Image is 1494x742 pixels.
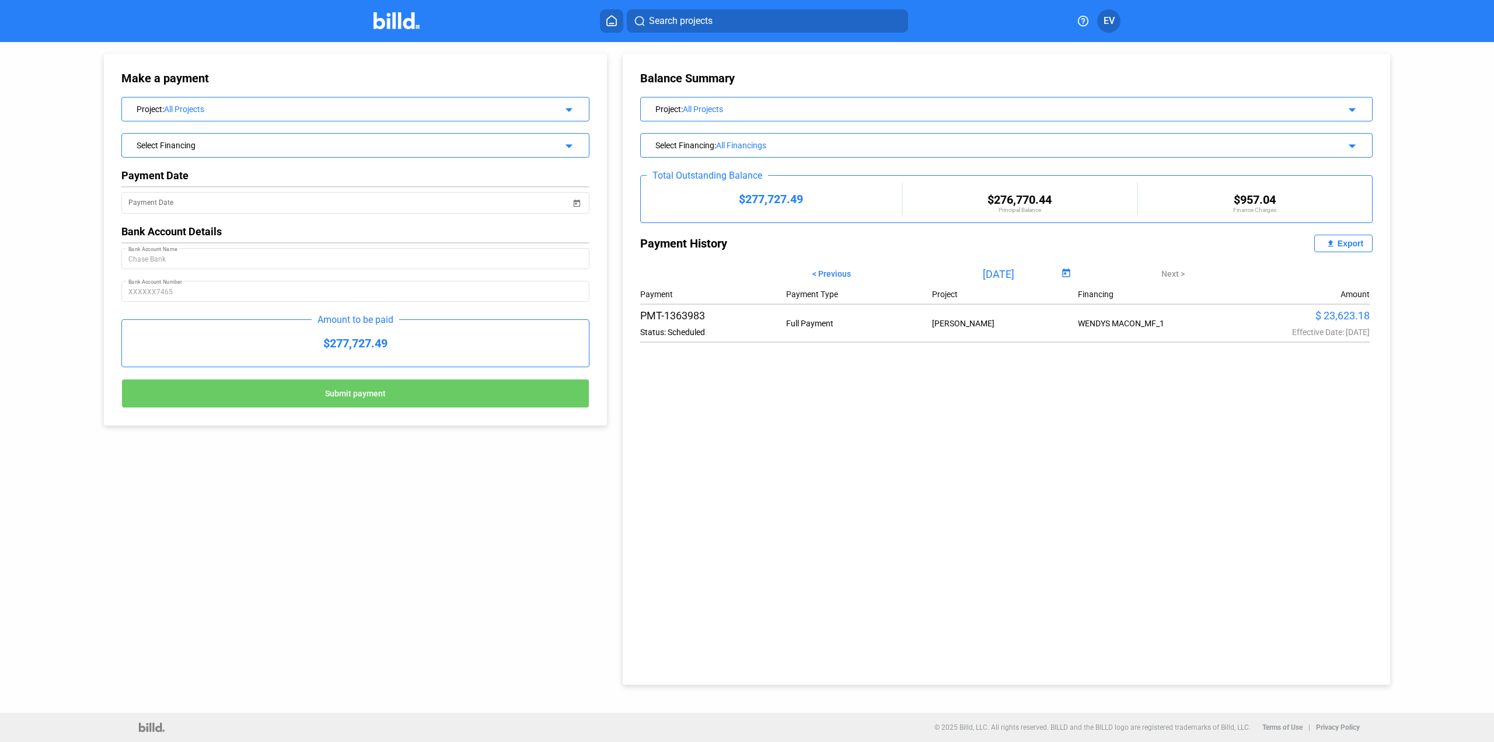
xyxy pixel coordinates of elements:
div: Principal Balance [903,207,1137,213]
div: $276,770.44 [903,193,1137,207]
span: : [162,104,164,114]
button: Search projects [627,9,908,33]
div: Payment [640,290,786,299]
button: Submit payment [121,379,589,408]
button: Open calendar [1058,266,1074,282]
div: Bank Account Details [121,225,589,238]
button: Export [1314,235,1373,252]
div: Effective Date: [DATE] [1224,328,1370,337]
div: All Projects [164,104,530,114]
span: Submit payment [325,389,386,399]
div: Amount [1341,290,1370,299]
div: All Financings [716,141,1287,150]
div: PMT-1363983 [640,309,786,322]
button: EV [1097,9,1120,33]
div: Payment Date [121,169,589,182]
div: Project [137,102,530,114]
mat-icon: arrow_drop_down [1343,137,1357,151]
mat-icon: arrow_drop_down [1343,101,1357,115]
span: EV [1104,14,1115,28]
div: $ 23,623.18 [1224,309,1370,322]
button: Next > [1153,264,1193,284]
div: Total Outstanding Balance [647,170,768,181]
div: Make a payment [121,71,402,85]
div: Payment Type [786,290,932,299]
div: All Projects [683,104,1287,114]
img: logo [139,723,164,732]
div: WENDYS MACON_MF_1 [1078,319,1224,328]
div: Project [655,102,1287,114]
span: : [714,141,716,150]
mat-icon: arrow_drop_down [560,137,574,151]
div: $277,727.49 [641,192,902,206]
span: Search projects [649,14,713,28]
div: Export [1338,239,1363,248]
div: Payment History [640,235,1007,252]
div: $957.04 [1138,193,1372,207]
div: Balance Summary [640,71,1373,85]
button: Open calendar [571,190,583,202]
b: Privacy Policy [1316,723,1360,731]
p: © 2025 Billd, LLC. All rights reserved. BILLD and the BILLD logo are registered trademarks of Bil... [934,723,1251,731]
img: Billd Company Logo [373,12,420,29]
div: $277,727.49 [122,320,589,367]
button: < Previous [804,264,860,284]
div: Financing [1078,290,1224,299]
mat-icon: file_upload [1324,236,1338,250]
span: < Previous [812,269,851,278]
div: [PERSON_NAME] [932,319,1078,328]
div: Status: Scheduled [640,328,786,337]
span: Next > [1161,269,1185,278]
div: Select Financing [655,138,1287,150]
div: Amount to be paid [312,314,399,325]
b: Terms of Use [1262,723,1303,731]
mat-icon: arrow_drop_down [560,101,574,115]
div: Select Financing [137,138,530,150]
p: | [1308,723,1310,731]
div: Project [932,290,1078,299]
div: Finance Charges [1138,207,1372,213]
div: Full Payment [786,319,932,328]
span: : [681,104,683,114]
